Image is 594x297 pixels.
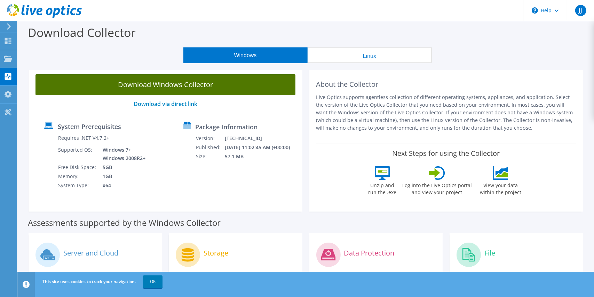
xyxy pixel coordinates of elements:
label: Assessments supported by the Windows Collector [28,219,221,226]
label: Server and Cloud [63,250,118,257]
td: Windows 7+ Windows 2008R2+ [97,145,147,163]
td: Published: [196,143,225,152]
label: Download Collector [28,24,136,40]
label: View your data within the project [476,180,526,196]
button: Windows [183,47,308,63]
label: Next Steps for using the Collector [392,149,500,158]
label: Storage [204,250,228,257]
td: [DATE] 11:02:45 AM (+00:00) [224,143,299,152]
td: Version: [196,134,225,143]
td: 1GB [97,172,147,181]
td: System Type: [58,181,97,190]
td: Memory: [58,172,97,181]
td: Supported OS: [58,145,97,163]
span: This site uses cookies to track your navigation. [42,279,136,284]
label: File [484,250,495,257]
td: [TECHNICAL_ID] [224,134,299,143]
label: Data Protection [344,250,395,257]
p: Live Optics supports agentless collection of different operating systems, appliances, and applica... [316,93,576,132]
h2: About the Collector [316,80,576,89]
label: Package Information [196,123,258,130]
svg: \n [532,7,538,14]
td: x64 [97,181,147,190]
a: OK [143,275,163,288]
span: JJ [575,5,586,16]
label: Log into the Live Optics portal and view your project [402,180,472,196]
label: Unzip and run the .exe [366,180,398,196]
td: 57.1 MB [224,152,299,161]
a: Download via direct link [134,100,197,108]
label: Requires .NET V4.7.2+ [58,135,109,142]
td: 5GB [97,163,147,172]
button: Linux [308,47,432,63]
label: System Prerequisites [58,123,121,130]
td: Free Disk Space: [58,163,97,172]
td: Size: [196,152,225,161]
a: Download Windows Collector [35,74,295,95]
